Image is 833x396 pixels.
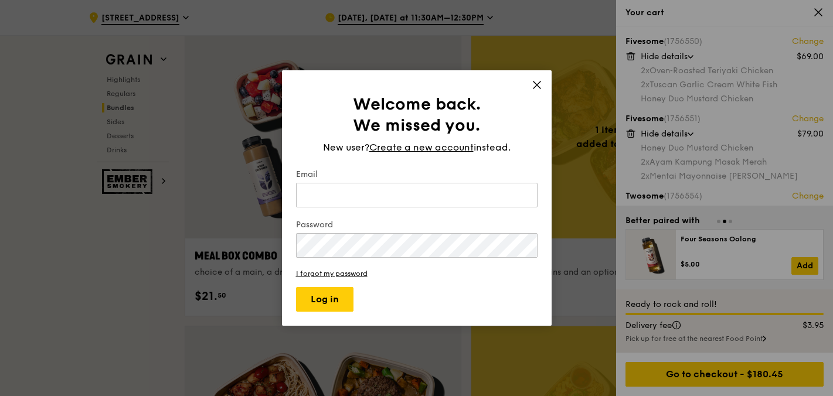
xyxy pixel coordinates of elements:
[323,142,369,153] span: New user?
[296,287,353,312] button: Log in
[369,141,474,155] span: Create a new account
[474,142,511,153] span: instead.
[296,219,538,231] label: Password
[296,269,538,278] a: I forgot my password
[296,169,538,180] label: Email
[296,94,538,136] h1: Welcome back. We missed you.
